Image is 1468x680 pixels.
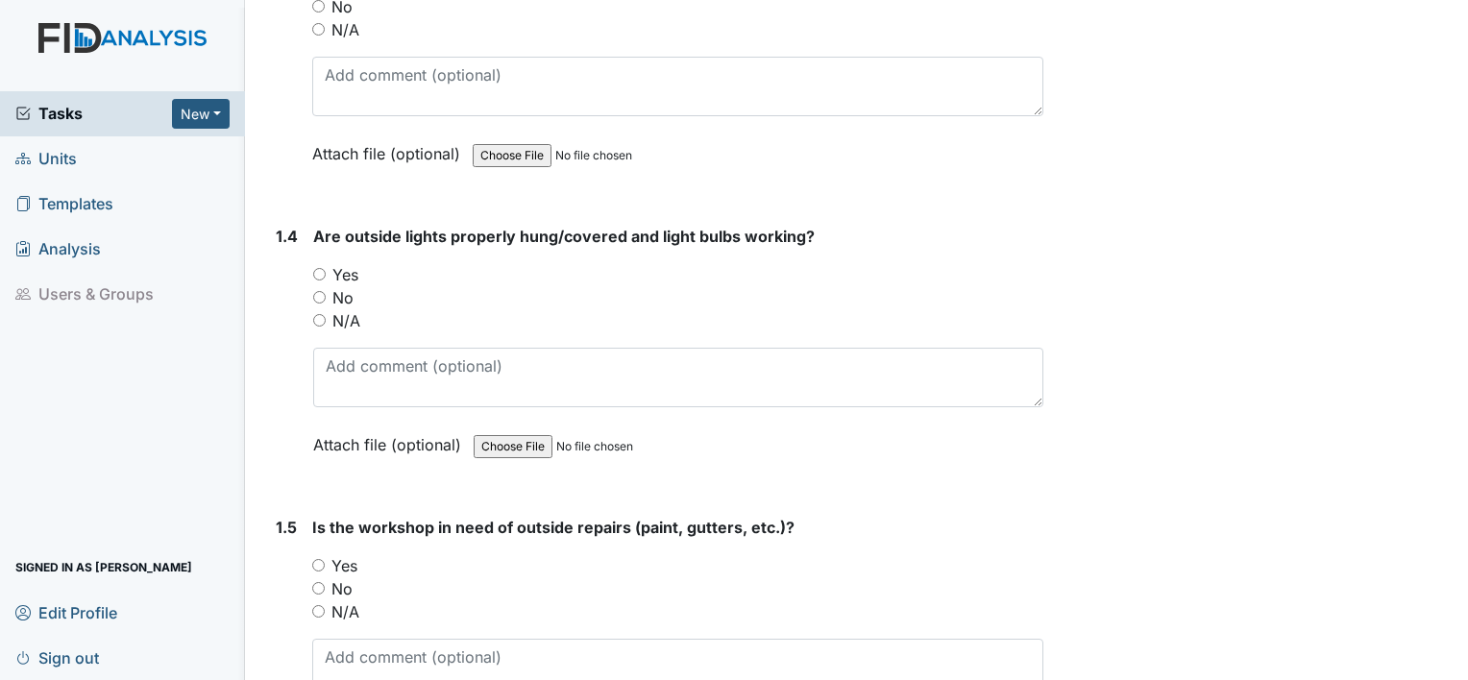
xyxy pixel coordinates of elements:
[312,559,325,571] input: Yes
[15,189,113,219] span: Templates
[15,643,99,672] span: Sign out
[332,263,358,286] label: Yes
[276,225,298,248] label: 1.4
[312,582,325,595] input: No
[15,102,172,125] a: Tasks
[313,291,326,304] input: No
[313,227,815,246] span: Are outside lights properly hung/covered and light bulbs working?
[331,554,357,577] label: Yes
[15,234,101,264] span: Analysis
[15,597,117,627] span: Edit Profile
[312,605,325,618] input: N/A
[332,309,360,332] label: N/A
[332,286,354,309] label: No
[276,516,297,539] label: 1.5
[331,600,359,623] label: N/A
[15,144,77,174] span: Units
[312,132,468,165] label: Attach file (optional)
[313,268,326,280] input: Yes
[331,18,359,41] label: N/A
[15,552,192,582] span: Signed in as [PERSON_NAME]
[313,314,326,327] input: N/A
[313,423,469,456] label: Attach file (optional)
[172,99,230,129] button: New
[331,577,353,600] label: No
[312,518,795,537] span: Is the workshop in need of outside repairs (paint, gutters, etc.)?
[312,23,325,36] input: N/A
